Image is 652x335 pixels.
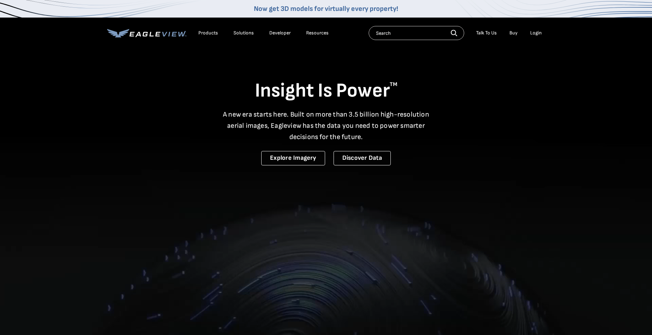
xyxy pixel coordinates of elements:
[476,30,497,36] div: Talk To Us
[369,26,464,40] input: Search
[390,81,397,88] sup: TM
[269,30,291,36] a: Developer
[198,30,218,36] div: Products
[233,30,254,36] div: Solutions
[261,151,325,165] a: Explore Imagery
[107,79,545,103] h1: Insight Is Power
[254,5,398,13] a: Now get 3D models for virtually every property!
[219,109,434,143] p: A new era starts here. Built on more than 3.5 billion high-resolution aerial images, Eagleview ha...
[306,30,329,36] div: Resources
[334,151,391,165] a: Discover Data
[530,30,542,36] div: Login
[509,30,518,36] a: Buy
